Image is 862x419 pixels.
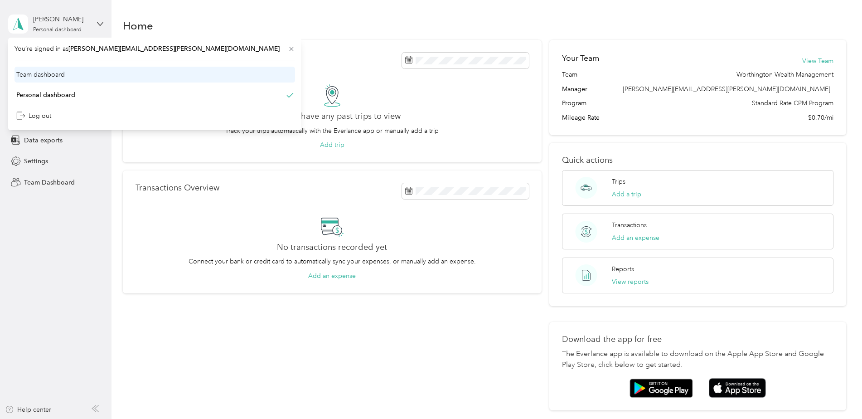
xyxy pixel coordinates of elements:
[16,90,75,100] div: Personal dashboard
[709,378,766,398] img: App store
[736,70,833,79] span: Worthington Wealth Management
[16,70,65,79] div: Team dashboard
[562,335,833,344] p: Download the app for free
[5,405,51,414] button: Help center
[562,156,833,165] p: Quick actions
[15,44,295,54] span: You’re signed in as
[123,21,153,30] h1: Home
[623,85,830,93] span: [PERSON_NAME][EMAIL_ADDRESS][PERSON_NAME][DOMAIN_NAME]
[189,257,476,266] p: Connect your bank or credit card to automatically sync your expenses, or manually add an expense.
[562,98,586,108] span: Program
[802,56,833,66] button: View Team
[225,126,439,136] p: Track your trips automatically with the Everlance app or manually add a trip
[277,243,387,252] h2: No transactions recorded yet
[612,220,647,230] p: Transactions
[16,111,51,121] div: Log out
[320,140,344,150] button: Add trip
[562,53,599,64] h2: Your Team
[612,233,659,243] button: Add an expense
[612,190,641,199] button: Add a trip
[562,113,600,122] span: Mileage Rate
[752,98,833,108] span: Standard Rate CPM Program
[562,84,587,94] span: Manager
[33,15,90,24] div: [PERSON_NAME]
[612,264,634,274] p: Reports
[562,349,833,370] p: The Everlance app is available to download on the Apple App Store and Google Play Store, click be...
[562,70,577,79] span: Team
[68,45,280,53] span: [PERSON_NAME][EMAIL_ADDRESS][PERSON_NAME][DOMAIN_NAME]
[811,368,862,419] iframe: Everlance-gr Chat Button Frame
[24,156,48,166] span: Settings
[308,271,356,281] button: Add an expense
[33,27,82,33] div: Personal dashboard
[808,113,833,122] span: $0.70/mi
[263,112,401,121] h2: You don’t have any past trips to view
[612,277,649,287] button: View reports
[630,379,693,398] img: Google play
[24,136,63,145] span: Data exports
[612,177,625,186] p: Trips
[24,178,75,187] span: Team Dashboard
[136,183,219,193] p: Transactions Overview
